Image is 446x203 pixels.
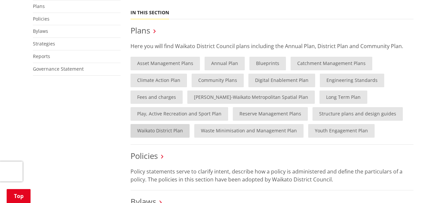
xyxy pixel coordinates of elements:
[319,91,367,104] a: Long Term Plan
[33,16,49,22] a: Policies
[33,53,50,59] a: Reports
[7,189,31,203] a: Top
[194,124,304,138] a: Waste Minimisation and Management Plan
[249,57,286,70] a: Blueprints
[131,168,413,183] p: Policy statements serve to clarify intent, describe how a policy is administered and define the p...
[131,42,413,50] p: Here you will find Waikato District Council plans including the Annual Plan, District Plan and Co...
[33,3,45,9] a: Plans
[131,91,183,104] a: Fees and charges
[233,107,308,121] a: Reserve Management Plans
[33,66,84,72] a: Governance Statement
[131,124,190,138] a: Waikato District Plan
[131,57,200,70] a: Asset Management Plans
[131,10,169,16] h5: In this section
[131,74,187,87] a: Climate Action Plan
[205,57,245,70] a: Annual Plan
[320,74,384,87] a: Engineering Standards
[33,40,55,47] a: Strategies
[312,107,403,121] a: Structure plans and design guides
[187,91,315,104] a: [PERSON_NAME]-Waikato Metropolitan Spatial Plan
[308,124,375,138] a: Youth Engagement Plan
[192,74,244,87] a: Community Plans
[131,107,228,121] a: Play, Active Recreation and Sport Plan
[33,28,48,34] a: Bylaws
[291,57,372,70] a: Catchment Management Plans
[248,74,315,87] a: Digital Enablement Plan
[131,25,150,36] a: Plans
[415,175,439,199] iframe: Messenger Launcher
[131,150,158,161] a: Policies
